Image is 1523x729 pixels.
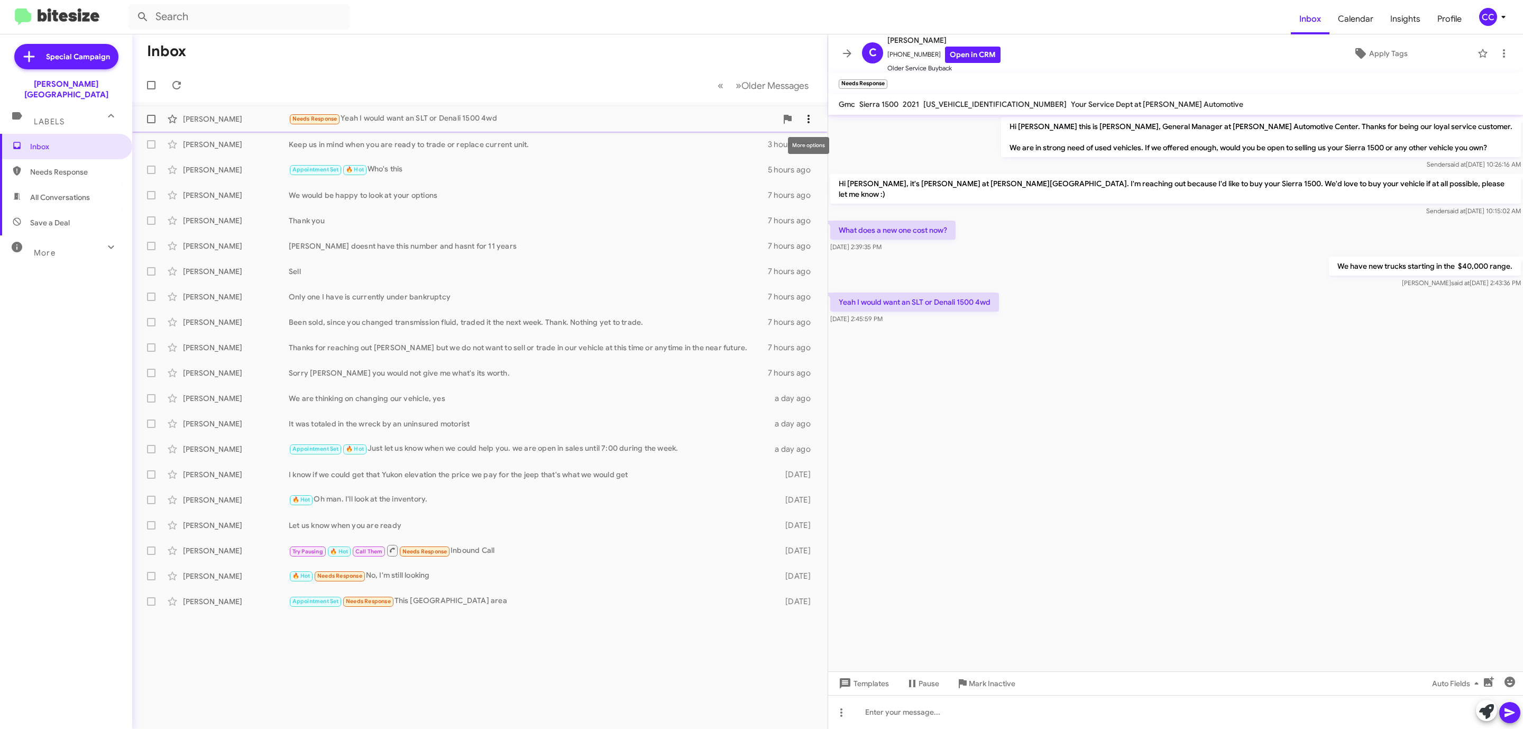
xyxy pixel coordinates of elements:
span: 🔥 Hot [330,548,348,555]
div: [PERSON_NAME] [183,393,289,404]
div: This [GEOGRAPHIC_DATA] area [289,595,772,607]
div: 5 hours ago [768,165,819,175]
div: a day ago [772,393,819,404]
span: Sender [DATE] 10:26:16 AM [1427,160,1521,168]
p: We have new trucks starting in the $40,000 range. [1329,257,1521,276]
div: [PERSON_NAME] [183,444,289,454]
nav: Page navigation example [712,75,815,96]
a: Calendar [1329,4,1382,34]
span: Appointment Set [292,166,339,173]
div: It was totaled in the wreck by an uninsured motorist [289,418,772,429]
span: said at [1447,207,1465,215]
div: [PERSON_NAME] doesnt have this number and hasnt for 11 years [289,241,768,251]
div: [PERSON_NAME] [183,215,289,226]
div: [PERSON_NAME] [183,317,289,327]
div: Oh man. I'll look at the inventory. [289,494,772,506]
div: [PERSON_NAME] [183,139,289,150]
span: Special Campaign [46,51,110,62]
div: No, I'm still looking [289,570,772,582]
small: Needs Response [839,79,887,89]
span: Templates [837,674,889,693]
div: We would be happy to look at your options [289,190,768,201]
div: [PERSON_NAME] [183,241,289,251]
button: Auto Fields [1424,674,1491,693]
div: 7 hours ago [768,241,819,251]
div: [PERSON_NAME] [183,469,289,480]
p: Hi [PERSON_NAME], it's [PERSON_NAME] at [PERSON_NAME][GEOGRAPHIC_DATA]. I'm reaching out because ... [830,174,1521,204]
input: Search [128,4,350,30]
span: Older Messages [741,80,809,92]
span: Gmc [839,99,855,109]
div: 7 hours ago [768,317,819,327]
span: [US_VEHICLE_IDENTIFICATION_NUMBER] [923,99,1067,109]
div: [DATE] [772,571,819,581]
span: [PERSON_NAME] [DATE] 2:43:36 PM [1402,279,1521,287]
span: [PERSON_NAME] [887,34,1001,47]
span: said at [1447,160,1466,168]
div: [DATE] [772,520,819,531]
span: Appointment Set [292,445,339,452]
div: Sell [289,266,768,277]
a: Insights [1382,4,1429,34]
div: 7 hours ago [768,190,819,201]
span: 🔥 Hot [292,572,310,579]
div: [PERSON_NAME] [183,596,289,607]
div: 7 hours ago [768,215,819,226]
div: [PERSON_NAME] [183,418,289,429]
div: Thank you [289,215,768,226]
div: Thanks for reaching out [PERSON_NAME] but we do not want to sell or trade in our vehicle at this ... [289,342,768,353]
div: [DATE] [772,469,819,480]
span: Needs Response [30,167,120,177]
span: [DATE] 2:45:59 PM [830,315,883,323]
div: Sorry [PERSON_NAME] you would not give me what's its worth. [289,368,768,378]
p: What does a new one cost now? [830,221,956,240]
div: 7 hours ago [768,291,819,302]
div: Only one I have is currently under bankruptcy [289,291,768,302]
span: Inbox [30,141,120,152]
span: Auto Fields [1432,674,1483,693]
div: 7 hours ago [768,368,819,378]
div: [PERSON_NAME] [183,291,289,302]
p: Yeah I would want an SLT or Denali 1500 4wd [830,293,999,312]
button: Next [729,75,815,96]
span: Labels [34,117,65,126]
a: Profile [1429,4,1470,34]
span: Save a Deal [30,217,70,228]
button: Apply Tags [1288,44,1472,63]
div: a day ago [772,418,819,429]
span: 🔥 Hot [346,445,364,452]
button: CC [1470,8,1511,26]
button: Templates [828,674,897,693]
div: Inbound Call [289,544,772,557]
div: 7 hours ago [768,342,819,353]
h1: Inbox [147,43,186,60]
div: [DATE] [772,545,819,556]
a: Open in CRM [945,47,1001,63]
span: Appointment Set [292,598,339,605]
span: « [718,79,723,92]
span: C [869,44,877,61]
span: More [34,248,56,258]
div: [PERSON_NAME] [183,114,289,124]
div: Just let us know when we could help you. we are open in sales until 7:00 during the week. [289,443,772,455]
span: said at [1451,279,1470,287]
span: 🔥 Hot [292,496,310,503]
div: [PERSON_NAME] [183,165,289,175]
span: Older Service Buyback [887,63,1001,74]
span: 2021 [903,99,919,109]
div: [PERSON_NAME] [183,266,289,277]
button: Mark Inactive [948,674,1024,693]
div: CC [1479,8,1497,26]
div: We are thinking on changing our vehicle, yes [289,393,772,404]
a: Special Campaign [14,44,118,69]
div: [PERSON_NAME] [183,342,289,353]
p: Hi [PERSON_NAME] this is [PERSON_NAME], General Manager at [PERSON_NAME] Automotive Center. Thank... [1001,117,1521,157]
span: Your Service Dept at [PERSON_NAME] Automotive [1071,99,1243,109]
span: Mark Inactive [969,674,1015,693]
div: a day ago [772,444,819,454]
div: [DATE] [772,495,819,505]
div: [PERSON_NAME] [183,495,289,505]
